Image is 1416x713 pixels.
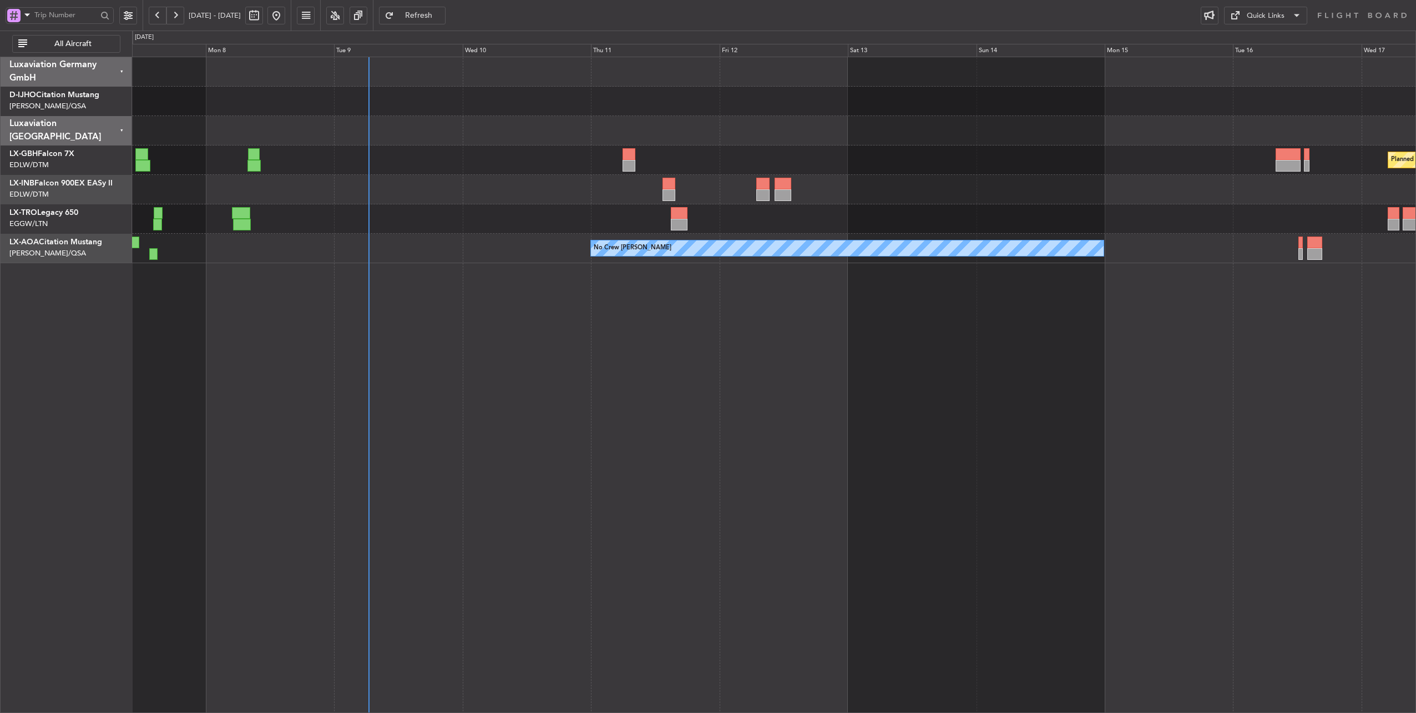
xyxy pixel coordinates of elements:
[9,238,39,246] span: LX-AOA
[594,240,671,257] div: No Crew [PERSON_NAME]
[379,7,446,24] button: Refresh
[135,33,154,42] div: [DATE]
[9,91,99,99] a: D-IJHOCitation Mustang
[9,209,37,217] span: LX-TRO
[9,150,74,158] a: LX-GBHFalcon 7X
[9,101,86,111] a: [PERSON_NAME]/QSA
[9,209,78,217] a: LX-TROLegacy 650
[9,219,48,229] a: EGGW/LTN
[977,44,1105,57] div: Sun 14
[1105,44,1233,57] div: Mon 15
[334,44,462,57] div: Tue 9
[9,179,113,187] a: LX-INBFalcon 900EX EASy II
[591,44,719,57] div: Thu 11
[463,44,591,57] div: Wed 10
[206,44,334,57] div: Mon 8
[1233,44,1361,57] div: Tue 16
[9,91,36,99] span: D-IJHO
[9,179,34,187] span: LX-INB
[9,238,102,246] a: LX-AOACitation Mustang
[1224,7,1307,24] button: Quick Links
[9,189,49,199] a: EDLW/DTM
[9,160,49,170] a: EDLW/DTM
[77,44,205,57] div: Sun 7
[29,40,117,48] span: All Aircraft
[189,11,241,21] span: [DATE] - [DATE]
[12,35,120,53] button: All Aircraft
[34,7,97,23] input: Trip Number
[720,44,848,57] div: Fri 12
[9,248,86,258] a: [PERSON_NAME]/QSA
[396,12,442,19] span: Refresh
[9,150,38,158] span: LX-GBH
[848,44,976,57] div: Sat 13
[1247,11,1284,22] div: Quick Links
